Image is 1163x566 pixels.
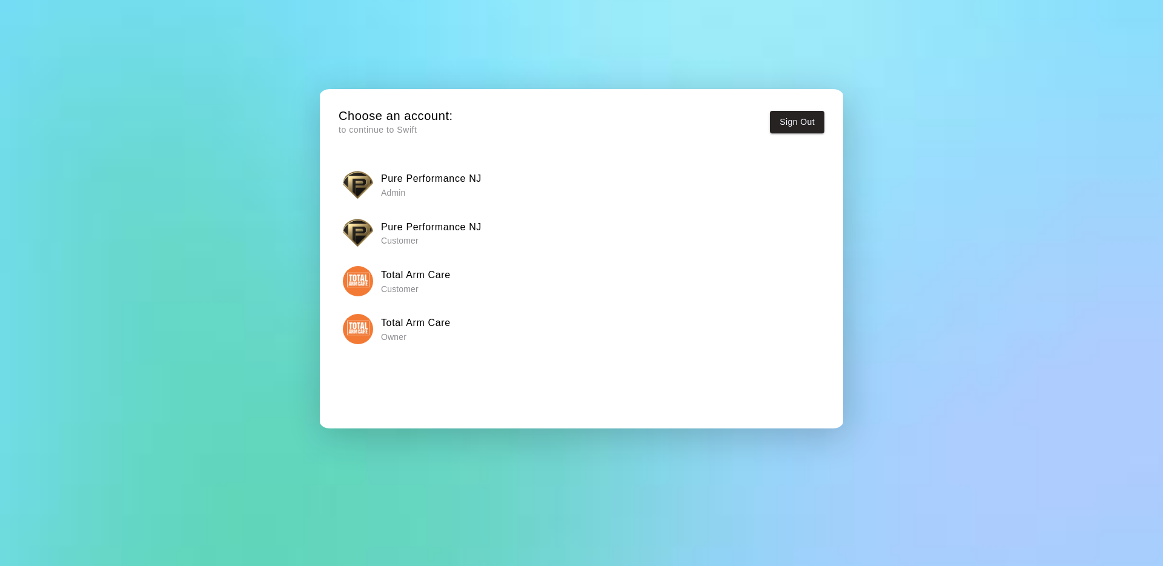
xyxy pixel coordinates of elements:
p: Customer [381,283,451,295]
h6: Pure Performance NJ [381,219,482,235]
button: Total Arm CareTotal Arm Care Customer [339,262,824,300]
button: Pure Performance NJPure Performance NJ Admin [339,165,824,204]
img: Pure Performance NJ [343,218,373,248]
img: Pure Performance NJ [343,170,373,200]
button: Pure Performance NJPure Performance NJ Customer [339,214,824,252]
h6: Total Arm Care [381,315,451,331]
button: Total Arm CareTotal Arm Care Owner [339,310,824,348]
h6: Pure Performance NJ [381,171,482,187]
img: Total Arm Care [343,314,373,344]
p: Admin [381,187,482,199]
p: Owner [381,331,451,343]
h6: Total Arm Care [381,267,451,283]
img: Total Arm Care [343,266,373,296]
p: Customer [381,235,482,247]
button: Sign Out [770,111,824,133]
p: to continue to Swift [339,124,453,136]
h5: Choose an account: [339,108,453,124]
